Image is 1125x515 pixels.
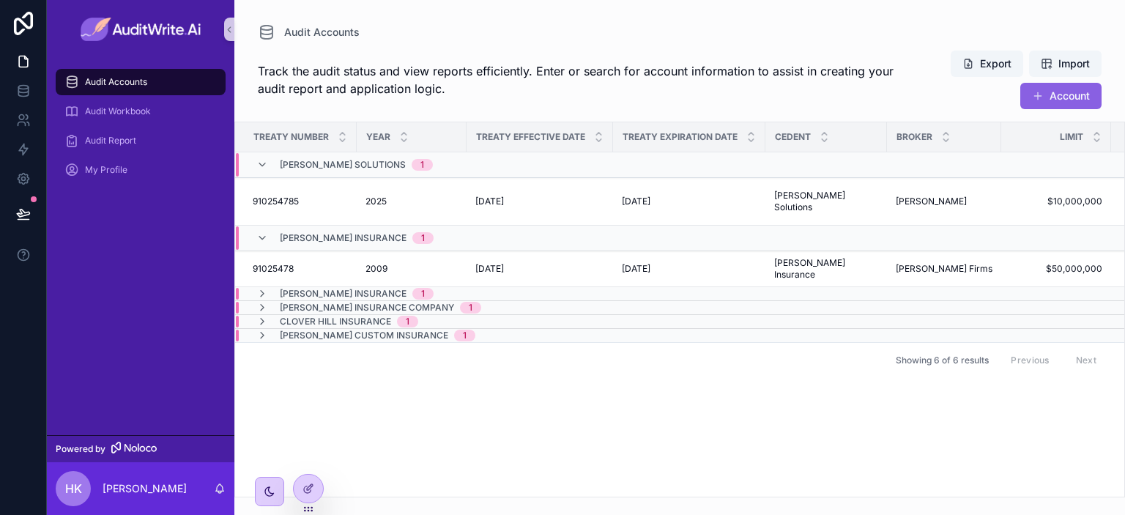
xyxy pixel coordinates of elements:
[622,196,757,207] a: [DATE]
[774,257,878,281] a: [PERSON_NAME] Insurance
[366,131,390,143] span: Year
[622,263,650,275] span: [DATE]
[253,263,294,275] span: 91025478
[47,59,234,202] div: scrollable content
[280,159,406,171] span: [PERSON_NAME] Solutions
[365,263,387,275] span: 2009
[56,69,226,95] a: Audit Accounts
[463,330,467,341] div: 1
[47,435,234,462] a: Powered by
[421,288,425,300] div: 1
[896,196,967,207] span: [PERSON_NAME]
[253,131,329,143] span: Treaty Number
[103,481,187,496] p: [PERSON_NAME]
[406,316,409,327] div: 1
[85,105,151,117] span: Audit Workbook
[896,263,992,275] a: [PERSON_NAME] Firms
[280,316,391,327] span: Clover Hill Insurance
[258,62,904,97] span: Track the audit status and view reports efficiently. Enter or search for account information to a...
[951,51,1023,77] button: Export
[253,196,299,207] span: 910254785
[56,157,226,183] a: My Profile
[896,355,989,366] span: Showing 6 of 6 results
[81,18,201,41] img: App logo
[775,131,811,143] span: Cedent
[896,131,932,143] span: Broker
[623,131,738,143] span: Treaty Expiration Date
[253,196,348,207] a: 910254785
[475,263,604,275] a: [DATE]
[622,196,650,207] span: [DATE]
[253,263,348,275] a: 91025478
[475,196,504,207] span: [DATE]
[85,135,136,147] span: Audit Report
[85,76,147,88] span: Audit Accounts
[896,196,992,207] a: [PERSON_NAME]
[774,190,878,213] a: [PERSON_NAME] Solutions
[280,232,406,244] span: [PERSON_NAME] Insurance
[258,23,360,41] a: Audit Accounts
[56,98,226,125] a: Audit Workbook
[1010,196,1102,207] a: $10,000,000
[1060,131,1083,143] span: Limit
[1029,51,1102,77] button: Import
[475,263,504,275] span: [DATE]
[420,159,424,171] div: 1
[280,288,406,300] span: [PERSON_NAME] Insurance
[56,443,105,455] span: Powered by
[365,196,387,207] span: 2025
[421,232,425,244] div: 1
[1020,83,1102,109] button: Account
[622,263,757,275] a: [DATE]
[1010,263,1102,275] a: $50,000,000
[476,131,585,143] span: Treaty Effective Date
[280,302,454,314] span: [PERSON_NAME] Insurance Company
[65,480,82,497] span: HK
[469,302,472,314] div: 1
[284,25,360,40] span: Audit Accounts
[475,196,604,207] a: [DATE]
[1058,56,1090,71] span: Import
[280,330,448,341] span: [PERSON_NAME] Custom Insurance
[56,127,226,154] a: Audit Report
[85,164,127,176] span: My Profile
[365,196,458,207] a: 2025
[365,263,458,275] a: 2009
